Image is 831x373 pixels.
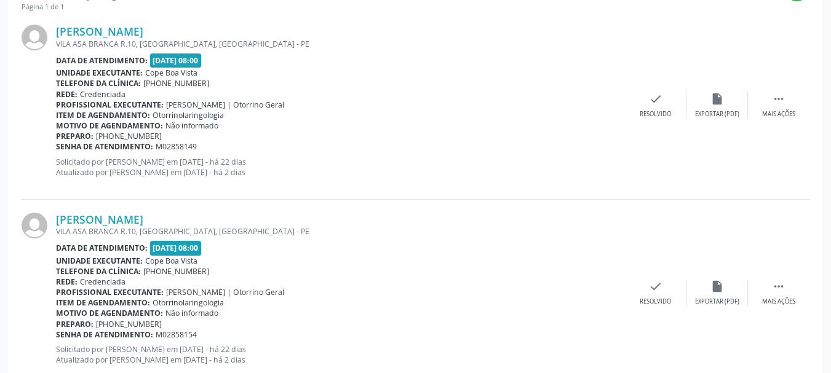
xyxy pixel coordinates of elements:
b: Telefone da clínica: [56,266,141,277]
span: [PHONE_NUMBER] [96,131,162,141]
b: Motivo de agendamento: [56,120,163,131]
b: Telefone da clínica: [56,78,141,88]
b: Preparo: [56,319,93,329]
span: Não informado [165,120,218,131]
span: Credenciada [80,277,125,287]
div: Página 1 de 1 [22,2,153,12]
span: Cope Boa Vista [145,68,197,78]
b: Item de agendamento: [56,297,150,308]
div: VILA ASA BRANCA R.10, [GEOGRAPHIC_DATA], [GEOGRAPHIC_DATA] - PE [56,226,625,237]
b: Profissional executante: [56,287,164,297]
div: Exportar (PDF) [695,110,739,119]
span: [PERSON_NAME] | Otorrino Geral [166,287,284,297]
span: [DATE] 08:00 [150,53,202,68]
span: M02858149 [156,141,197,152]
span: [PHONE_NUMBER] [96,319,162,329]
a: [PERSON_NAME] [56,25,143,38]
div: Exportar (PDF) [695,297,739,306]
div: Mais ações [762,297,795,306]
img: img [22,25,47,50]
i:  [772,280,785,293]
div: VILA ASA BRANCA R.10, [GEOGRAPHIC_DATA], [GEOGRAPHIC_DATA] - PE [56,39,625,49]
span: [PHONE_NUMBER] [143,78,209,88]
i: check [649,280,662,293]
b: Data de atendimento: [56,55,148,66]
b: Profissional executante: [56,100,164,110]
b: Preparo: [56,131,93,141]
b: Data de atendimento: [56,243,148,253]
span: [PHONE_NUMBER] [143,266,209,277]
b: Rede: [56,89,78,100]
a: [PERSON_NAME] [56,213,143,226]
span: Não informado [165,308,218,318]
b: Item de agendamento: [56,110,150,120]
p: Solicitado por [PERSON_NAME] em [DATE] - há 22 dias Atualizado por [PERSON_NAME] em [DATE] - há 2... [56,344,625,365]
span: M02858154 [156,329,197,340]
div: Mais ações [762,110,795,119]
b: Senha de atendimento: [56,329,153,340]
div: Resolvido [640,110,671,119]
i: insert_drive_file [710,280,724,293]
span: Cope Boa Vista [145,256,197,266]
span: Credenciada [80,89,125,100]
div: Resolvido [640,297,671,306]
span: Otorrinolaringologia [153,297,224,308]
b: Unidade executante: [56,256,143,266]
b: Rede: [56,277,78,287]
p: Solicitado por [PERSON_NAME] em [DATE] - há 22 dias Atualizado por [PERSON_NAME] em [DATE] - há 2... [56,157,625,178]
span: [PERSON_NAME] | Otorrino Geral [166,100,284,110]
i: check [649,92,662,106]
i: insert_drive_file [710,92,724,106]
span: [DATE] 08:00 [150,241,202,255]
i:  [772,92,785,106]
b: Senha de atendimento: [56,141,153,152]
span: Otorrinolaringologia [153,110,224,120]
img: img [22,213,47,238]
b: Motivo de agendamento: [56,308,163,318]
b: Unidade executante: [56,68,143,78]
